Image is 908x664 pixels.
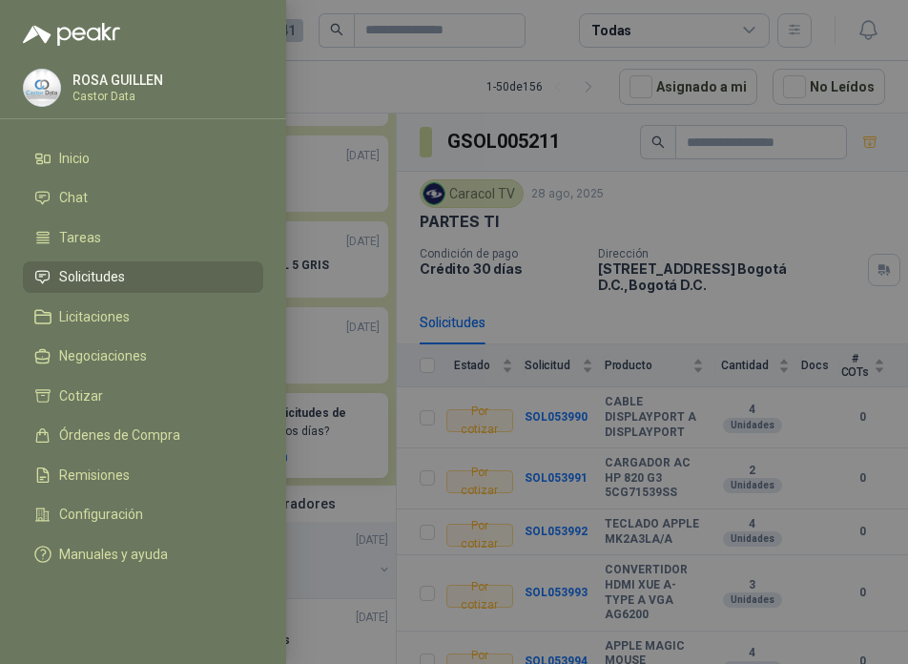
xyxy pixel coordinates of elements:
[23,261,263,294] a: Solicitudes
[23,142,263,175] a: Inicio
[59,348,147,363] span: Negociaciones
[23,380,263,412] a: Cotizar
[23,420,263,452] a: Órdenes de Compra
[23,538,263,571] a: Manuales y ayuda
[72,73,192,87] p: ROSA GUILLEN
[23,182,263,215] a: Chat
[59,309,130,324] span: Licitaciones
[59,151,90,166] span: Inicio
[72,91,192,102] p: Castor Data
[59,388,103,404] span: Cotizar
[23,23,120,46] img: Logo peakr
[59,507,143,522] span: Configuración
[59,190,88,205] span: Chat
[23,459,263,491] a: Remisiones
[23,341,263,373] a: Negociaciones
[23,221,263,254] a: Tareas
[24,70,60,106] img: Company Logo
[59,547,168,562] span: Manuales y ayuda
[59,269,125,284] span: Solicitudes
[59,427,180,443] span: Órdenes de Compra
[59,467,130,483] span: Remisiones
[59,230,101,245] span: Tareas
[23,301,263,333] a: Licitaciones
[23,499,263,531] a: Configuración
